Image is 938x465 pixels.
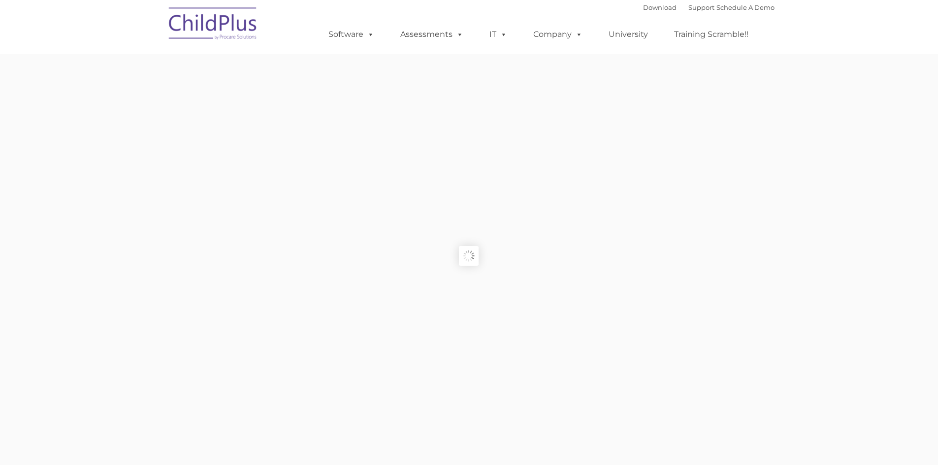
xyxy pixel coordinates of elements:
[599,25,658,44] a: University
[523,25,592,44] a: Company
[164,0,262,50] img: ChildPlus by Procare Solutions
[688,3,714,11] a: Support
[664,25,758,44] a: Training Scramble!!
[643,3,775,11] font: |
[390,25,473,44] a: Assessments
[319,25,384,44] a: Software
[480,25,517,44] a: IT
[643,3,677,11] a: Download
[716,3,775,11] a: Schedule A Demo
